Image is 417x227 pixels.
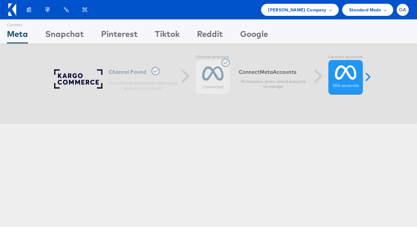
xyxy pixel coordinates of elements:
[155,28,180,43] div: Tiktok
[328,55,363,60] label: Connect Accounts
[239,69,308,75] h6: Connect Accounts
[196,55,230,60] label: Channel available
[349,6,381,13] span: Standard Mode
[7,28,28,43] div: Meta
[333,83,359,89] label: 500 accounts
[268,6,326,13] span: [PERSON_NAME] Company
[399,8,406,12] span: GA
[7,20,28,28] div: Connect
[239,79,308,90] p: Permissions given, select accounts to manage
[45,28,84,43] div: Snapchat
[101,28,138,43] div: Pinterest
[260,69,273,75] span: meta
[197,28,223,43] div: Reddit
[109,67,178,77] h6: Channel Found
[240,28,268,43] div: Google
[109,80,178,91] p: Give channel permissions and select accounts to connect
